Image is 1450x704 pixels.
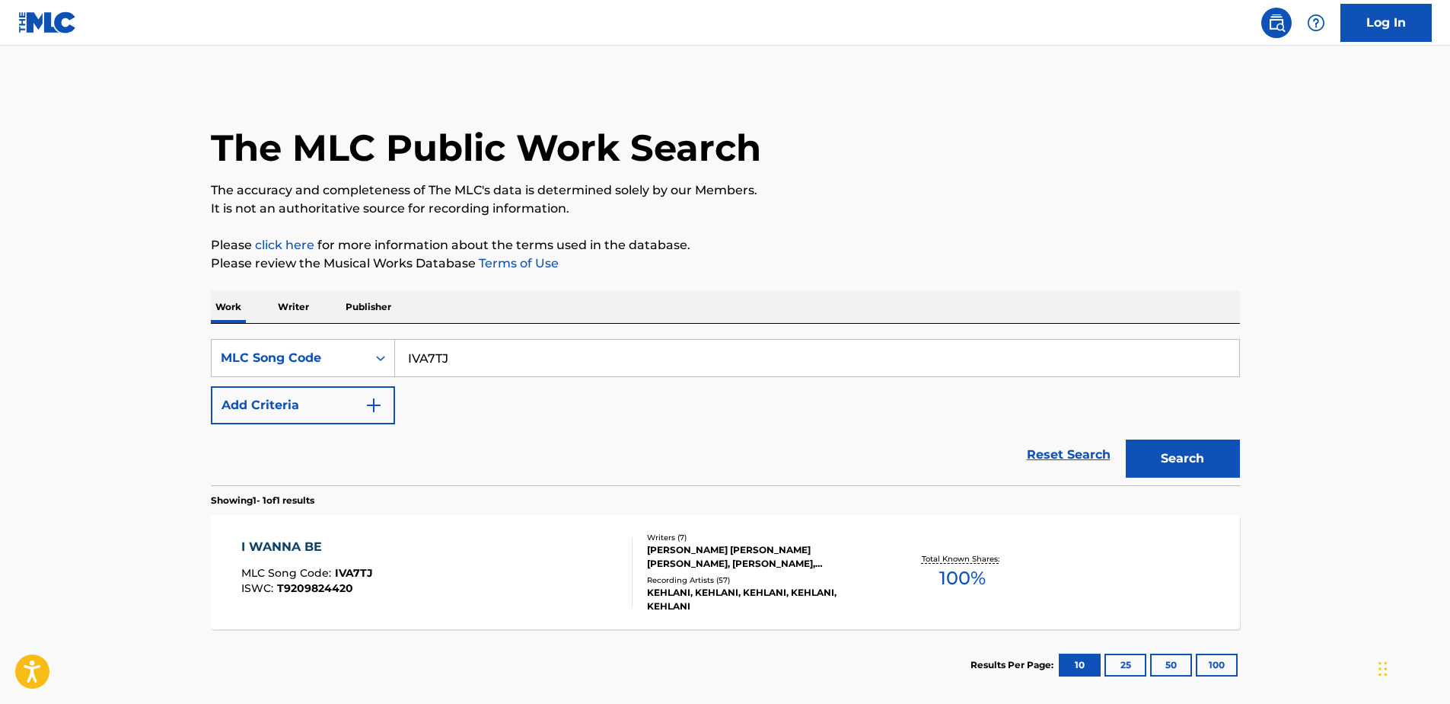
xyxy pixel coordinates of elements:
[241,538,373,556] div: I WANNA BE
[1104,654,1146,677] button: 25
[221,349,358,367] div: MLC Song Code
[1374,631,1450,704] iframe: Chat Widget
[241,566,335,580] span: MLC Song Code :
[922,553,1003,565] p: Total Known Shares:
[1267,14,1286,32] img: search
[211,386,395,424] button: Add Criteria
[211,339,1240,485] form: Search Form
[1261,8,1292,38] a: Public Search
[241,581,277,595] span: ISWC :
[341,291,396,323] p: Publisher
[1196,654,1238,677] button: 100
[1059,654,1101,677] button: 10
[255,238,314,252] a: click here
[211,236,1240,254] p: Please for more information about the terms used in the database.
[939,565,986,592] span: 100 %
[647,532,877,543] div: Writers ( 7 )
[1126,440,1240,478] button: Search
[211,291,246,323] p: Work
[335,566,373,580] span: IVA7TJ
[1301,8,1331,38] div: Help
[1378,646,1388,692] div: Drag
[18,11,77,34] img: MLC Logo
[476,256,559,270] a: Terms of Use
[647,574,877,586] div: Recording Artists ( 57 )
[211,494,314,507] p: Showing 1 - 1 of 1 results
[647,543,877,571] div: [PERSON_NAME] [PERSON_NAME] [PERSON_NAME], [PERSON_NAME], [PERSON_NAME], [PERSON_NAME], [PERSON_N...
[365,396,383,414] img: 9d2ae6d4665cec9f34b9.svg
[211,254,1240,273] p: Please review the Musical Works Database
[1150,654,1192,677] button: 50
[211,125,761,171] h1: The MLC Public Work Search
[970,658,1057,672] p: Results Per Page:
[647,586,877,613] div: KEHLANI, KEHLANI, KEHLANI, KEHLANI, KEHLANI
[1340,4,1432,42] a: Log In
[277,581,353,595] span: T9209824420
[211,515,1240,629] a: I WANNA BEMLC Song Code:IVA7TJISWC:T9209824420Writers (7)[PERSON_NAME] [PERSON_NAME] [PERSON_NAME...
[211,181,1240,200] p: The accuracy and completeness of The MLC's data is determined solely by our Members.
[1307,14,1325,32] img: help
[273,291,314,323] p: Writer
[1019,438,1118,472] a: Reset Search
[211,200,1240,218] p: It is not an authoritative source for recording information.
